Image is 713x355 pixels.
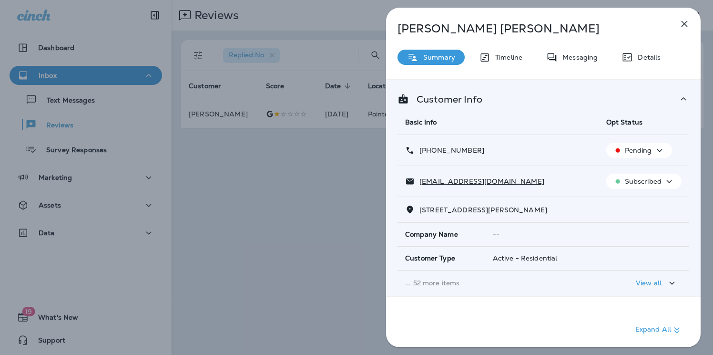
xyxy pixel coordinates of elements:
[635,324,682,336] p: Expand All
[405,230,458,239] span: Company Name
[493,230,499,239] span: --
[405,118,437,126] span: Basic Info
[606,118,642,126] span: Opt Status
[419,206,547,214] span: [STREET_ADDRESS][PERSON_NAME]
[493,254,558,262] span: Active - Residential
[397,22,658,35] p: [PERSON_NAME] [PERSON_NAME]
[632,322,686,339] button: Expand All
[633,53,661,61] p: Details
[418,53,455,61] p: Summary
[405,279,591,287] p: ... 52 more items
[490,53,522,61] p: Timeline
[632,274,682,292] button: View all
[625,146,652,154] p: Pending
[558,53,598,61] p: Messaging
[415,146,484,154] p: [PHONE_NUMBER]
[636,279,662,287] p: View all
[409,95,482,103] p: Customer Info
[405,254,455,262] span: Customer Type
[606,174,682,189] button: Subscribed
[415,177,544,185] p: [EMAIL_ADDRESS][DOMAIN_NAME]
[606,143,672,158] button: Pending
[625,177,662,185] p: Subscribed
